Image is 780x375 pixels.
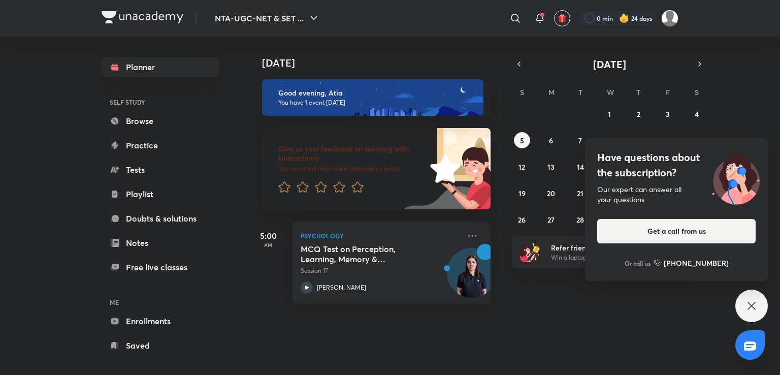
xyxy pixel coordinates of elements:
[597,184,756,205] div: Our expert can answer all your questions
[695,109,699,119] abbr: October 4, 2025
[102,311,219,331] a: Enrollments
[578,136,582,145] abbr: October 7, 2025
[661,10,678,27] img: Atia khan
[520,87,524,97] abbr: Sunday
[396,128,491,209] img: feedback_image
[593,57,626,71] span: [DATE]
[518,189,526,198] abbr: October 19, 2025
[572,159,589,175] button: October 14, 2025
[102,57,219,77] a: Planner
[526,57,693,71] button: [DATE]
[577,189,583,198] abbr: October 21, 2025
[689,132,705,148] button: October 11, 2025
[102,208,219,229] a: Doubts & solutions
[547,215,555,225] abbr: October 27, 2025
[102,111,219,131] a: Browse
[578,87,582,97] abbr: Tuesday
[102,294,219,311] h6: ME
[554,10,570,26] button: avatar
[248,242,288,248] p: AM
[278,88,474,98] h6: Good evening, Atia
[601,132,617,148] button: October 8, 2025
[576,215,584,225] abbr: October 28, 2025
[607,87,614,97] abbr: Wednesday
[704,150,768,205] img: ttu_illustration_new.svg
[548,87,555,97] abbr: Monday
[660,132,676,148] button: October 10, 2025
[625,259,651,268] p: Or call us
[695,87,699,97] abbr: Saturday
[608,109,611,119] abbr: October 1, 2025
[654,258,729,268] a: [PHONE_NUMBER]
[102,135,219,155] a: Practice
[520,242,540,262] img: referral
[102,93,219,111] h6: SELF STUDY
[514,132,530,148] button: October 5, 2025
[447,254,496,302] img: Avatar
[547,162,555,172] abbr: October 13, 2025
[572,185,589,201] button: October 21, 2025
[543,211,559,228] button: October 27, 2025
[666,87,670,97] abbr: Friday
[597,150,756,180] h4: Have questions about the subscription?
[630,106,646,122] button: October 2, 2025
[558,14,567,23] img: avatar
[278,99,474,107] p: You have 1 event [DATE]
[549,136,553,145] abbr: October 6, 2025
[660,106,676,122] button: October 3, 2025
[518,162,525,172] abbr: October 12, 2025
[102,233,219,253] a: Notes
[278,165,427,173] p: Your word will help make Unacademy better
[301,266,460,275] p: Session 17
[551,253,676,262] p: Win a laptop, vouchers & more
[301,230,460,242] p: Psychology
[248,230,288,242] h5: 5:00
[514,211,530,228] button: October 26, 2025
[102,11,183,26] a: Company Logo
[637,109,640,119] abbr: October 2, 2025
[518,215,526,225] abbr: October 26, 2025
[664,258,729,268] h6: [PHONE_NUMBER]
[102,184,219,204] a: Playlist
[666,109,670,119] abbr: October 3, 2025
[514,185,530,201] button: October 19, 2025
[262,79,483,116] img: evening
[102,160,219,180] a: Tests
[301,244,427,264] h5: MCQ Test on Perception, Learning, Memory & Forgetting & Doubt Clearing Session
[597,219,756,243] button: Get a call from us
[694,136,700,145] abbr: October 11, 2025
[547,189,555,198] abbr: October 20, 2025
[551,242,676,253] h6: Refer friends
[543,132,559,148] button: October 6, 2025
[102,11,183,23] img: Company Logo
[689,106,705,122] button: October 4, 2025
[572,211,589,228] button: October 28, 2025
[209,8,326,28] button: NTA-UGC-NET & SET ...
[664,136,671,145] abbr: October 10, 2025
[262,57,501,69] h4: [DATE]
[601,106,617,122] button: October 1, 2025
[317,283,366,292] p: [PERSON_NAME]
[102,257,219,277] a: Free live classes
[543,185,559,201] button: October 20, 2025
[577,162,584,172] abbr: October 14, 2025
[514,159,530,175] button: October 12, 2025
[636,87,640,97] abbr: Thursday
[543,159,559,175] button: October 13, 2025
[572,132,589,148] button: October 7, 2025
[607,136,611,145] abbr: October 8, 2025
[278,144,427,163] h6: Give us your feedback on learning with Unacademy
[102,335,219,356] a: Saved
[636,136,640,145] abbr: October 9, 2025
[630,132,646,148] button: October 9, 2025
[520,136,524,145] abbr: October 5, 2025
[619,13,629,23] img: streak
